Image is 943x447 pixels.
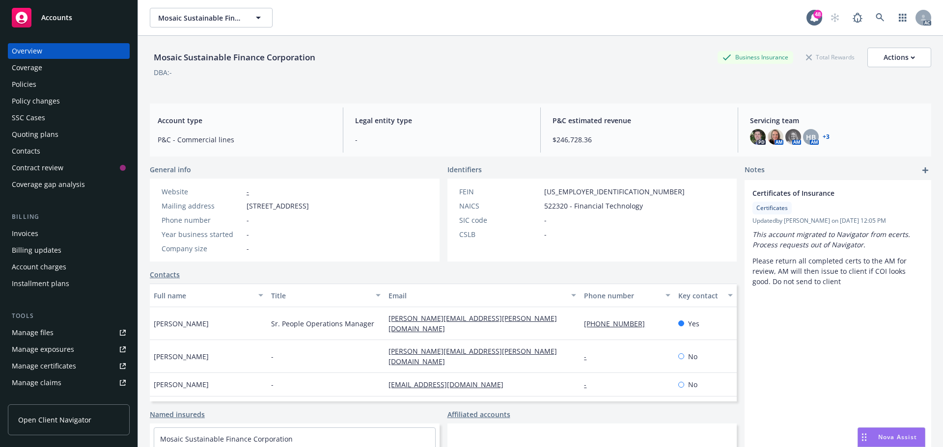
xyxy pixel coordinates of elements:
[12,77,36,92] div: Policies
[154,318,209,329] span: [PERSON_NAME]
[388,346,557,366] a: [PERSON_NAME][EMAIL_ADDRESS][PERSON_NAME][DOMAIN_NAME]
[12,143,40,159] div: Contacts
[154,351,209,362] span: [PERSON_NAME]
[12,392,58,407] div: Manage BORs
[388,314,557,333] a: [PERSON_NAME][EMAIL_ADDRESS][PERSON_NAME][DOMAIN_NAME]
[150,164,191,175] span: General info
[247,229,249,239] span: -
[580,284,674,307] button: Phone number
[674,284,737,307] button: Key contact
[678,290,722,301] div: Key contact
[813,10,822,19] div: 48
[162,201,243,211] div: Mailing address
[162,243,243,254] div: Company size
[544,186,685,197] span: [US_EMPLOYER_IDENTIFICATION_NUMBER]
[806,132,816,142] span: HB
[718,51,793,63] div: Business Insurance
[355,134,528,145] span: -
[271,379,274,390] span: -
[919,164,931,176] a: add
[8,276,130,291] a: Installment plans
[267,284,385,307] button: Title
[878,433,917,441] span: Nova Assist
[12,127,58,142] div: Quoting plans
[544,201,643,211] span: 522320 - Financial Technology
[8,392,130,407] a: Manage BORs
[459,186,540,197] div: FEIN
[785,129,801,145] img: photo
[388,290,565,301] div: Email
[752,230,912,249] em: This account migrated to Navigator from ecerts. Process requests out of Navigator.
[745,164,765,176] span: Notes
[8,77,130,92] a: Policies
[247,243,249,254] span: -
[8,4,130,31] a: Accounts
[12,43,42,59] div: Overview
[150,8,273,27] button: Mosaic Sustainable Finance Corporation
[271,290,370,301] div: Title
[8,259,130,275] a: Account charges
[688,351,697,362] span: No
[8,143,130,159] a: Contacts
[12,259,66,275] div: Account charges
[459,229,540,239] div: CSLB
[12,226,38,241] div: Invoices
[584,290,659,301] div: Phone number
[12,342,74,357] div: Manage exposures
[150,269,180,280] a: Contacts
[884,48,915,67] div: Actions
[553,134,726,145] span: $246,728.36
[893,8,913,27] a: Switch app
[8,160,130,176] a: Contract review
[12,177,85,192] div: Coverage gap analysis
[8,325,130,341] a: Manage files
[825,8,845,27] a: Start snowing
[271,318,374,329] span: Sr. People Operations Manager
[459,215,540,225] div: SIC code
[8,226,130,241] a: Invoices
[8,311,130,321] div: Tools
[750,129,766,145] img: photo
[162,215,243,225] div: Phone number
[8,342,130,357] a: Manage exposures
[12,110,45,126] div: SSC Cases
[584,319,653,328] a: [PHONE_NUMBER]
[801,51,860,63] div: Total Rewards
[388,380,511,389] a: [EMAIL_ADDRESS][DOMAIN_NAME]
[12,276,69,291] div: Installment plans
[752,216,923,225] span: Updated by [PERSON_NAME] on [DATE] 12:05 PM
[688,318,699,329] span: Yes
[158,115,331,126] span: Account type
[584,380,594,389] a: -
[154,67,172,78] div: DBA: -
[150,284,267,307] button: Full name
[544,229,547,239] span: -
[12,375,61,391] div: Manage claims
[584,352,594,361] a: -
[12,325,54,341] div: Manage files
[160,434,293,444] a: Mosaic Sustainable Finance Corporation
[271,351,274,362] span: -
[12,242,61,258] div: Billing updates
[8,375,130,391] a: Manage claims
[12,358,76,374] div: Manage certificates
[752,188,898,198] span: Certificates of Insurance
[247,201,309,211] span: [STREET_ADDRESS]
[247,187,249,196] a: -
[447,164,482,175] span: Identifiers
[459,201,540,211] div: NAICS
[8,242,130,258] a: Billing updates
[150,409,205,420] a: Named insureds
[150,51,319,64] div: Mosaic Sustainable Finance Corporation
[8,358,130,374] a: Manage certificates
[162,229,243,239] div: Year business started
[750,115,923,126] span: Servicing team
[8,60,130,76] a: Coverage
[12,160,63,176] div: Contract review
[553,115,726,126] span: P&C estimated revenue
[8,127,130,142] a: Quoting plans
[823,134,830,140] a: +3
[18,415,91,425] span: Open Client Navigator
[447,409,510,420] a: Affiliated accounts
